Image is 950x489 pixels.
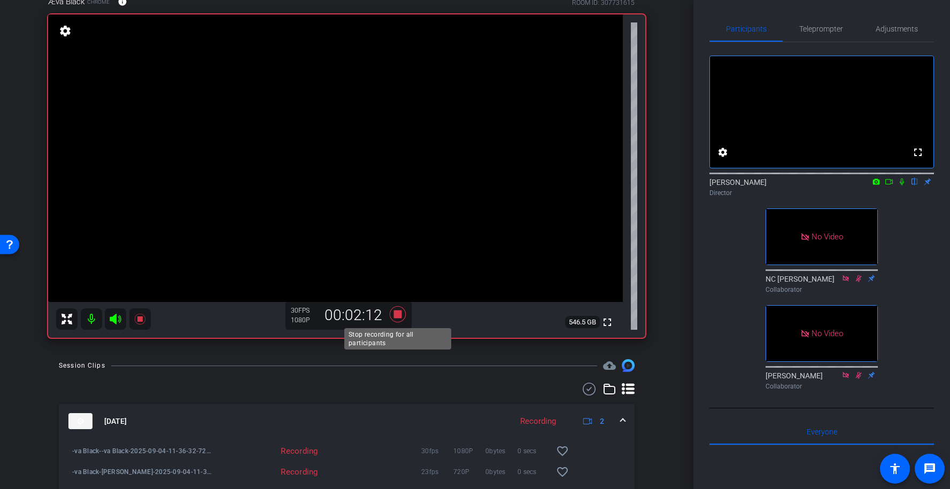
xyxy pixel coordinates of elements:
[212,467,323,477] div: Recording
[518,467,550,477] span: 0 secs
[601,316,614,329] mat-icon: fullscreen
[766,370,878,391] div: [PERSON_NAME]
[709,188,934,198] div: Director
[318,306,389,324] div: 00:02:12
[889,462,901,475] mat-icon: accessibility
[709,177,934,198] div: [PERSON_NAME]
[72,446,212,456] span: -va Black--va Black-2025-09-04-11-36-32-725-0
[485,467,518,477] span: 0bytes
[908,176,921,186] mat-icon: flip
[912,146,924,159] mat-icon: fullscreen
[72,467,212,477] span: -va Black-[PERSON_NAME]-2025-09-04-11-36-32-725-1
[421,446,453,456] span: 30fps
[68,413,92,429] img: thumb-nail
[716,146,729,159] mat-icon: settings
[603,359,616,372] span: Destinations for your clips
[766,274,878,294] div: NC [PERSON_NAME]
[622,359,635,372] img: Session clips
[453,446,485,456] span: 1080P
[515,415,561,428] div: Recording
[291,306,318,315] div: 30
[726,25,767,33] span: Participants
[59,360,105,371] div: Session Clips
[421,467,453,477] span: 23fps
[799,25,843,33] span: Teleprompter
[212,446,323,456] div: Recording
[812,328,843,338] span: No Video
[600,416,604,427] span: 2
[556,465,569,478] mat-icon: favorite_border
[59,404,635,438] mat-expansion-panel-header: thumb-nail[DATE]Recording2
[923,462,936,475] mat-icon: message
[556,445,569,457] mat-icon: favorite_border
[453,467,485,477] span: 720P
[766,382,878,391] div: Collaborator
[298,307,310,314] span: FPS
[344,328,451,350] div: Stop recording for all participants
[876,25,918,33] span: Adjustments
[104,416,127,427] span: [DATE]
[565,316,600,329] span: 546.5 GB
[485,446,518,456] span: 0bytes
[518,446,550,456] span: 0 secs
[812,232,843,242] span: No Video
[603,359,616,372] mat-icon: cloud_upload
[807,428,837,436] span: Everyone
[766,285,878,294] div: Collaborator
[58,25,73,37] mat-icon: settings
[291,316,318,324] div: 1080P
